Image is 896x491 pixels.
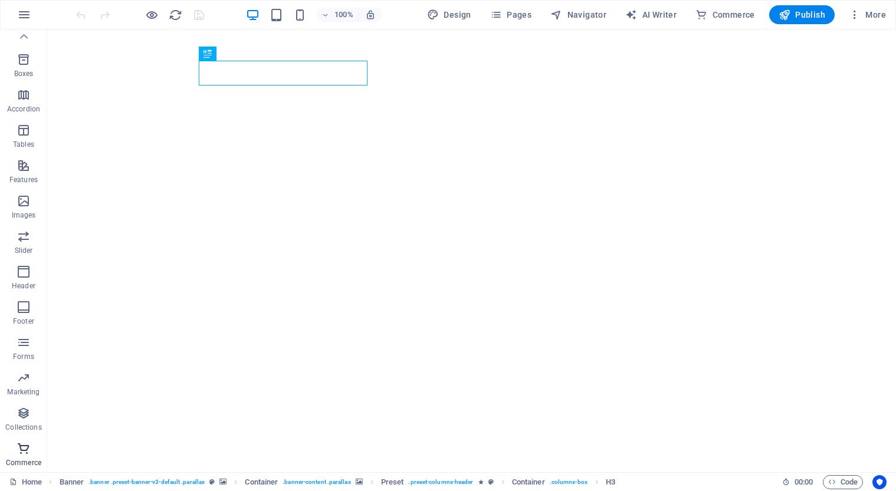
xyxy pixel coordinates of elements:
p: Tables [13,140,34,149]
button: Navigator [546,5,611,24]
p: Marketing [7,387,40,397]
p: Commerce [6,458,41,467]
i: This element contains a background [356,479,363,485]
p: Boxes [14,69,34,78]
button: Pages [485,5,536,24]
span: Design [427,9,471,21]
p: Header [12,281,35,291]
p: Slider [15,246,33,255]
button: Design [422,5,476,24]
p: Features [9,175,38,184]
span: Click to select. Double-click to edit [245,475,278,489]
span: Click to select. Double-click to edit [60,475,84,489]
span: : [803,477,805,486]
span: . columns-box [550,475,588,489]
i: This element is a customizable preset [488,479,494,485]
i: Reload page [169,8,182,22]
p: Forms [13,352,34,361]
nav: breadcrumb [60,475,616,489]
button: Publish [769,5,835,24]
span: Click to select. Double-click to edit [512,475,545,489]
i: On resize automatically adjust zoom level to fit chosen device. [365,9,376,20]
button: 100% [317,8,359,22]
span: Click to select. Double-click to edit [381,475,404,489]
p: Accordion [7,104,40,114]
button: More [844,5,891,24]
h6: 100% [334,8,353,22]
span: . preset-columns-header [408,475,473,489]
p: Collections [5,423,41,432]
span: . banner .preset-banner-v3-default .parallax [88,475,205,489]
span: AI Writer [625,9,677,21]
button: reload [168,8,182,22]
span: . banner-content .parallax [283,475,350,489]
p: Footer [13,317,34,326]
span: Commerce [695,9,755,21]
i: Element contains an animation [478,479,484,485]
i: This element is a customizable preset [209,479,215,485]
i: This element contains a background [219,479,227,485]
span: Publish [779,9,825,21]
span: More [849,9,886,21]
h6: Session time [782,475,813,489]
button: Click here to leave preview mode and continue editing [145,8,159,22]
p: Images [12,210,36,220]
a: Click to cancel selection. Double-click to open Pages [9,475,42,489]
span: Navigator [550,9,606,21]
span: Click to select. Double-click to edit [606,475,615,489]
span: 00 00 [795,475,813,489]
button: Usercentrics [872,475,887,489]
button: Commerce [691,5,760,24]
span: Pages [490,9,531,21]
button: Code [823,475,863,489]
div: Design (Ctrl+Alt+Y) [422,5,476,24]
button: AI Writer [621,5,681,24]
span: Code [828,475,858,489]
